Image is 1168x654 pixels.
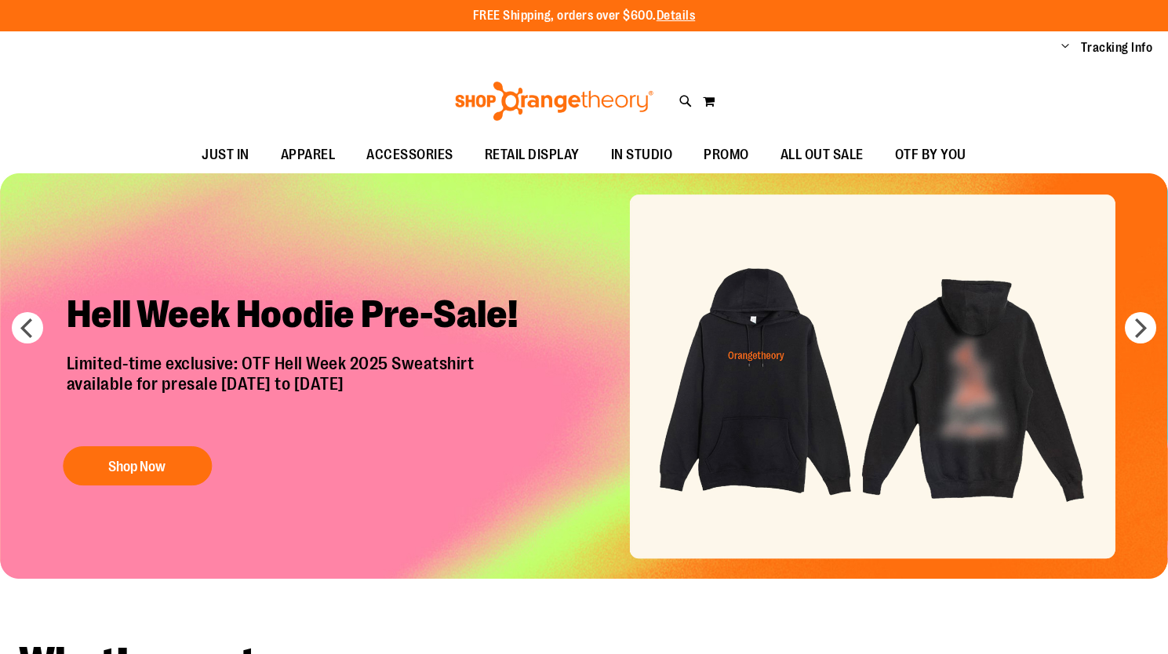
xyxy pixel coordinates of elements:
a: Hell Week Hoodie Pre-Sale! Limited-time exclusive: OTF Hell Week 2025 Sweatshirtavailable for pre... [55,279,545,493]
span: JUST IN [202,137,249,173]
span: APPAREL [281,137,336,173]
a: Details [657,9,696,23]
span: OTF BY YOU [895,137,966,173]
img: Shop Orangetheory [453,82,656,121]
p: Limited-time exclusive: OTF Hell Week 2025 Sweatshirt available for presale [DATE] to [DATE] [55,354,545,431]
span: RETAIL DISPLAY [485,137,580,173]
span: IN STUDIO [611,137,673,173]
span: ACCESSORIES [366,137,453,173]
h2: Hell Week Hoodie Pre-Sale! [55,279,545,354]
span: PROMO [704,137,749,173]
button: prev [12,312,43,343]
span: ALL OUT SALE [780,137,864,173]
p: FREE Shipping, orders over $600. [473,7,696,25]
button: Account menu [1061,40,1069,56]
button: Shop Now [63,446,212,485]
button: next [1125,312,1156,343]
a: Tracking Info [1081,39,1153,56]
